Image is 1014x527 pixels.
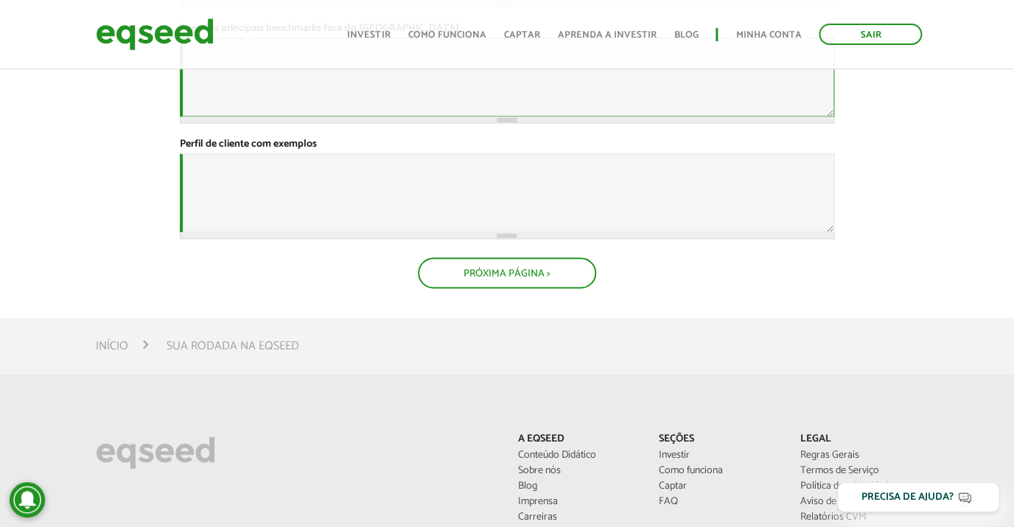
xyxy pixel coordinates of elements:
[518,465,637,475] a: Sobre nós
[518,481,637,491] a: Blog
[800,433,918,445] p: Legal
[408,30,486,40] a: Como funciona
[659,450,777,460] a: Investir
[180,139,317,150] label: Perfil de cliente com exemplos
[800,481,918,491] a: Política de privacidade
[518,512,637,522] a: Carreiras
[96,340,128,352] a: Início
[96,15,214,54] img: EqSeed
[800,512,918,522] a: Relatórios CVM
[800,465,918,475] a: Termos de Serviço
[418,257,596,288] button: Próxima Página >
[659,433,777,445] p: Seções
[347,30,390,40] a: Investir
[96,433,215,472] img: EqSeed Logo
[735,30,801,40] a: Minha conta
[518,433,637,445] p: A EqSeed
[659,465,777,475] a: Como funciona
[503,30,539,40] a: Captar
[800,496,918,506] a: Aviso de Risco
[819,24,922,45] a: Sair
[659,481,777,491] a: Captar
[518,450,637,460] a: Conteúdo Didático
[557,30,656,40] a: Aprenda a investir
[800,450,918,460] a: Regras Gerais
[659,496,777,506] a: FAQ
[674,30,698,40] a: Blog
[518,496,637,506] a: Imprensa
[167,335,299,355] li: Sua rodada na EqSeed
